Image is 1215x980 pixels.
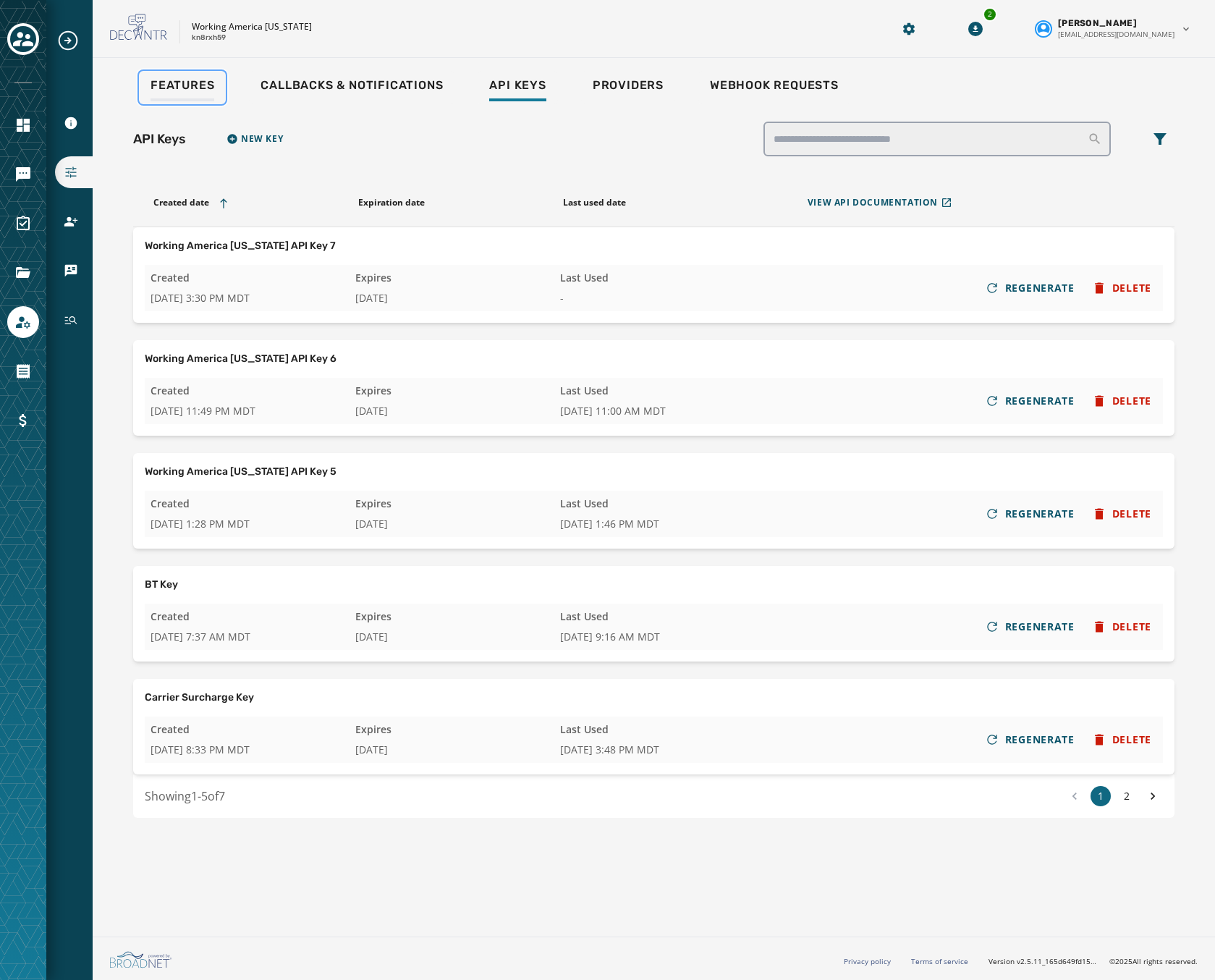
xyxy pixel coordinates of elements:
h2: Carrier Surcharge Key [145,690,1163,705]
span: [DATE] [355,630,543,644]
span: [DATE] [355,404,543,418]
p: kn8rxh59 [192,33,226,43]
span: REGENERATE [1005,620,1075,634]
span: Webhook Requests [710,78,839,93]
a: Navigate to Users [55,206,93,237]
span: DELETE [1112,281,1151,295]
span: [EMAIL_ADDRESS][DOMAIN_NAME] [1058,29,1174,40]
button: DELETE [1086,497,1157,531]
span: REGENERATE [1005,507,1075,521]
span: [DATE] 1:46 PM MDT [560,517,748,531]
span: Showing 1 - 5 of 7 [145,788,225,804]
button: User settings [1029,12,1198,46]
button: DELETE [1086,271,1157,305]
a: Navigate to Account Information [55,107,93,139]
span: Last Used [560,609,748,624]
h2: Working America [US_STATE] API Key 6 [145,352,1163,366]
button: Manage global settings [896,16,922,42]
a: Navigate to Billing [7,405,39,436]
h2: Working America [US_STATE] API Key 7 [145,239,1163,253]
button: Expand sub nav menu [56,29,91,52]
button: Download Menu [962,16,988,42]
span: Expires [355,271,543,285]
button: REGENERATE [979,384,1080,418]
span: Expires [355,722,543,737]
button: REGENERATE [979,271,1080,305]
span: Last used date [563,196,626,208]
button: DELETE [1086,722,1157,757]
a: Navigate to Orders [7,355,39,387]
span: DELETE [1112,394,1151,408]
span: REGENERATE [1005,394,1075,408]
span: Last Used [560,497,748,511]
span: Callbacks & Notifications [261,78,443,93]
button: DELETE [1086,384,1157,418]
span: [DATE] [355,517,543,531]
span: v2.5.11_165d649fd1592c218755210ebffa1e5a55c3084e [1017,956,1098,967]
div: 2 [983,7,997,22]
span: Created [151,497,338,511]
button: REGENERATE [979,497,1080,531]
span: Api Keys [489,78,546,93]
span: Version [988,956,1098,967]
a: Features [139,71,226,104]
span: DELETE [1112,732,1151,747]
span: [DATE] 1:28 PM MDT [151,517,338,531]
button: Last used date [557,191,632,214]
button: 1 [1091,786,1111,806]
span: Last Used [560,722,748,737]
span: Created date [153,196,209,208]
button: Toggle account select drawer [7,23,39,55]
h2: API Keys [133,129,186,149]
span: Providers [593,78,664,93]
span: Created [151,722,338,737]
button: Add new API Key [221,127,289,151]
span: Features [151,78,214,93]
a: Webhook Requests [698,71,850,104]
span: Created [151,384,338,398]
button: REGENERATE [979,609,1080,644]
button: Created date [148,191,235,215]
span: DELETE [1112,620,1151,634]
h2: Working America [US_STATE] API Key 5 [145,465,1163,479]
a: Privacy policy [844,956,891,966]
a: Navigate to Messaging [7,159,39,190]
span: Expiration date [358,196,425,208]
button: Expiration date [352,191,431,214]
span: [DATE] [355,743,543,757]
a: Navigate to vCards [55,255,93,287]
span: REGENERATE [1005,732,1075,747]
button: 2 [1117,786,1137,806]
span: Expires [355,609,543,624]
a: Terms of service [911,956,968,966]
span: [DATE] 9:16 AM MDT [560,630,748,644]
span: [PERSON_NAME] [1058,17,1137,29]
span: Expires [355,497,543,511]
span: Created [151,609,338,624]
a: Callbacks & Notifications [249,71,454,104]
span: [DATE] 7:37 AM MDT [151,630,338,644]
a: Navigate to Surveys [7,208,39,240]
span: View API Documentation [808,197,938,208]
span: - [560,291,748,305]
span: [DATE] 3:48 PM MDT [560,743,748,757]
span: Last Used [560,384,748,398]
span: DELETE [1112,507,1151,521]
button: REGENERATE [979,722,1080,757]
a: Navigate to Home [7,109,39,141]
button: Filters menu [1146,124,1174,153]
span: Last Used [560,271,748,285]
a: Navigate to Configuration [55,156,93,188]
span: [DATE] [355,291,543,305]
button: DELETE [1086,609,1157,644]
a: Api Keys [478,71,557,104]
span: [DATE] 3:30 PM MDT [151,291,338,305]
a: Navigate to Account [7,306,39,338]
button: View API Documentation [802,191,958,214]
span: [DATE] 11:00 AM MDT [560,404,748,418]
a: Providers [581,71,675,104]
p: Working America [US_STATE] [192,21,312,33]
span: Created [151,271,338,285]
span: [DATE] 11:49 PM MDT [151,404,338,418]
span: [DATE] 8:33 PM MDT [151,743,338,757]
